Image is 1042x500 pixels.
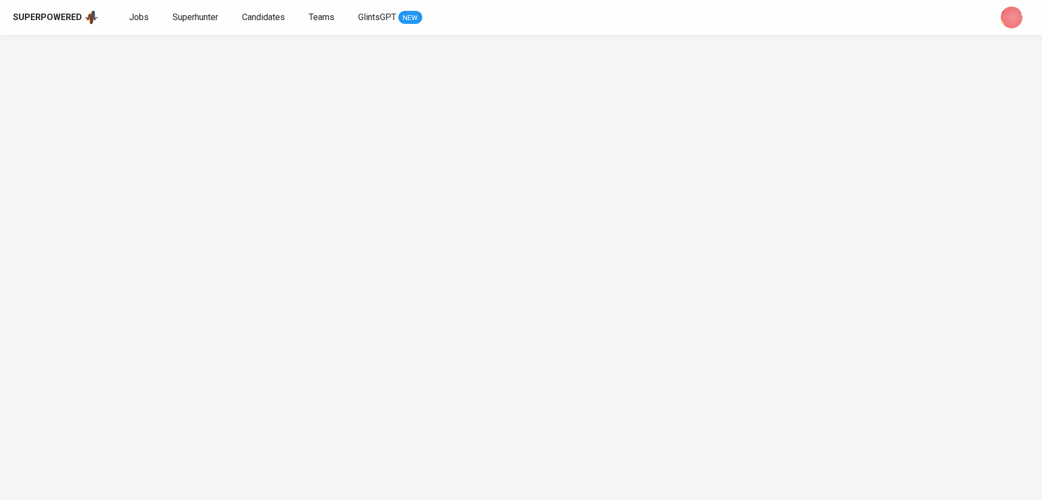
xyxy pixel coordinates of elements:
[358,11,422,24] a: GlintsGPT NEW
[173,11,220,24] a: Superhunter
[398,12,422,23] span: NEW
[13,11,82,24] div: Superpowered
[309,12,334,22] span: Teams
[13,9,99,26] a: Superpoweredapp logo
[242,12,285,22] span: Candidates
[1001,7,1022,28] img: dwi.nugrahini@glints.com
[173,12,218,22] span: Superhunter
[309,11,336,24] a: Teams
[358,12,396,22] span: GlintsGPT
[242,11,287,24] a: Candidates
[129,11,151,24] a: Jobs
[84,9,99,26] img: app logo
[129,12,149,22] span: Jobs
